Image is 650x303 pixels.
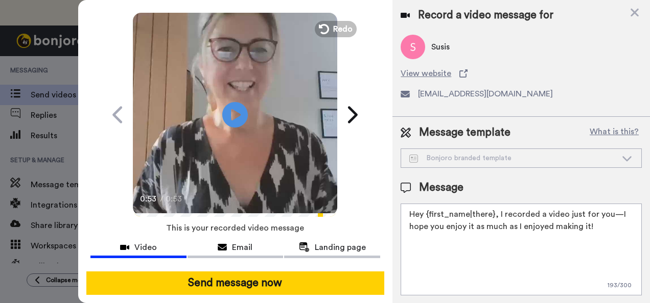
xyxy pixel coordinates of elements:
span: 0:53 [166,193,183,205]
img: Message-temps.svg [409,155,418,163]
button: Send message now [86,271,385,295]
div: Bonjoro branded template [409,153,617,163]
span: Email [232,241,252,254]
span: [EMAIL_ADDRESS][DOMAIN_NAME] [418,88,553,100]
span: 0:53 [140,193,158,205]
span: Message [419,180,463,195]
span: Landing page [315,241,366,254]
span: / [160,193,164,205]
span: Message template [419,125,510,140]
textarea: Hey {first_name|there}, I recorded a video just for you—I hope you enjoy it as much as I enjoyed ... [401,204,642,295]
span: This is your recorded video message [166,217,304,239]
button: What is this? [587,125,642,140]
span: Video [134,241,157,254]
